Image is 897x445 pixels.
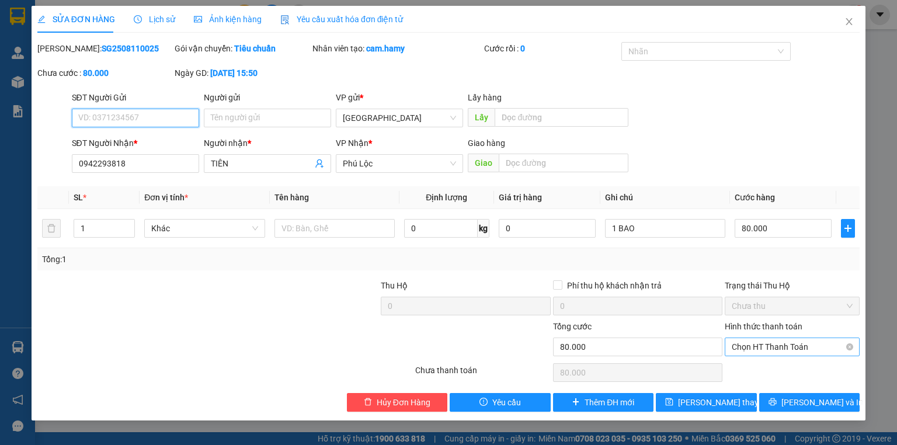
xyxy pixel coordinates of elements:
span: Hủy Đơn Hàng [377,396,430,409]
span: picture [194,15,202,23]
span: environment [67,28,77,37]
span: exclamation-circle [479,398,488,407]
span: Định lượng [426,193,467,202]
span: close-circle [846,343,853,350]
span: Đơn vị tính [144,193,188,202]
button: save[PERSON_NAME] thay đổi [656,393,757,412]
span: save [665,398,673,407]
b: Nhà Xe Hà My [67,8,155,22]
b: 80.000 [83,68,109,78]
li: 995 [PERSON_NAME] [5,26,222,40]
div: [PERSON_NAME]: [37,42,172,55]
div: Trạng thái Thu Hộ [725,279,860,292]
input: Ghi Chú [605,219,725,238]
button: exclamation-circleYêu cầu [450,393,551,412]
b: 0 [520,44,525,53]
span: Tổng cước [553,322,592,331]
input: Dọc đường [499,154,628,172]
button: plus [841,219,855,238]
div: Cước rồi : [484,42,619,55]
div: SĐT Người Nhận [72,137,199,150]
span: clock-circle [134,15,142,23]
span: Giao [468,154,499,172]
button: deleteHủy Đơn Hàng [347,393,448,412]
b: SG2508110025 [102,44,159,53]
span: kg [478,219,489,238]
span: Phí thu hộ khách nhận trả [562,279,666,292]
span: Ảnh kiện hàng [194,15,262,24]
img: icon [280,15,290,25]
div: Tổng: 1 [42,253,347,266]
span: [PERSON_NAME] thay đổi [678,396,771,409]
span: plus [572,398,580,407]
div: SĐT Người Gửi [72,91,199,104]
span: Giá trị hàng [499,193,542,202]
span: Giao hàng [468,138,505,148]
span: down [125,230,132,237]
button: plusThêm ĐH mới [553,393,654,412]
span: Thêm ĐH mới [585,396,634,409]
input: Dọc đường [495,108,628,127]
div: Chưa cước : [37,67,172,79]
button: Close [833,6,865,39]
span: close [844,17,854,26]
span: printer [769,398,777,407]
b: [DATE] 15:50 [210,68,258,78]
button: delete [42,219,61,238]
span: [PERSON_NAME] và In [781,396,863,409]
li: 0946 508 595 [5,40,222,55]
span: VP Nhận [336,138,368,148]
b: GỬI : [GEOGRAPHIC_DATA] [5,73,203,92]
div: Gói vận chuyển: [175,42,310,55]
div: Chưa thanh toán [414,364,551,384]
span: Lấy [468,108,495,127]
span: Sài Gòn [343,109,456,127]
input: VD: Bàn, Ghế [274,219,395,238]
span: Phú Lộc [343,155,456,172]
label: Hình thức thanh toán [725,322,802,331]
span: plus [842,224,854,233]
span: Cước hàng [735,193,775,202]
div: Người nhận [204,137,331,150]
span: Lấy hàng [468,93,502,102]
b: Tiêu chuẩn [234,44,276,53]
span: Decrease Value [121,228,134,237]
span: SỬA ĐƠN HÀNG [37,15,115,24]
span: phone [67,43,77,52]
span: user-add [315,159,324,168]
span: Chưa thu [732,297,853,315]
span: Thu Hộ [381,281,408,290]
span: up [125,221,132,228]
span: Lịch sử [134,15,175,24]
th: Ghi chú [600,186,730,209]
div: Nhân viên tạo: [312,42,482,55]
span: Increase Value [121,220,134,228]
span: delete [364,398,372,407]
span: edit [37,15,46,23]
span: Yêu cầu xuất hóa đơn điện tử [280,15,404,24]
div: VP gửi [336,91,463,104]
span: Yêu cầu [492,396,521,409]
span: Khác [151,220,258,237]
span: SL [74,193,83,202]
div: Người gửi [204,91,331,104]
span: Tên hàng [274,193,309,202]
span: Chọn HT Thanh Toán [732,338,853,356]
button: printer[PERSON_NAME] và In [759,393,860,412]
div: Ngày GD: [175,67,310,79]
b: cam.hamy [366,44,405,53]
